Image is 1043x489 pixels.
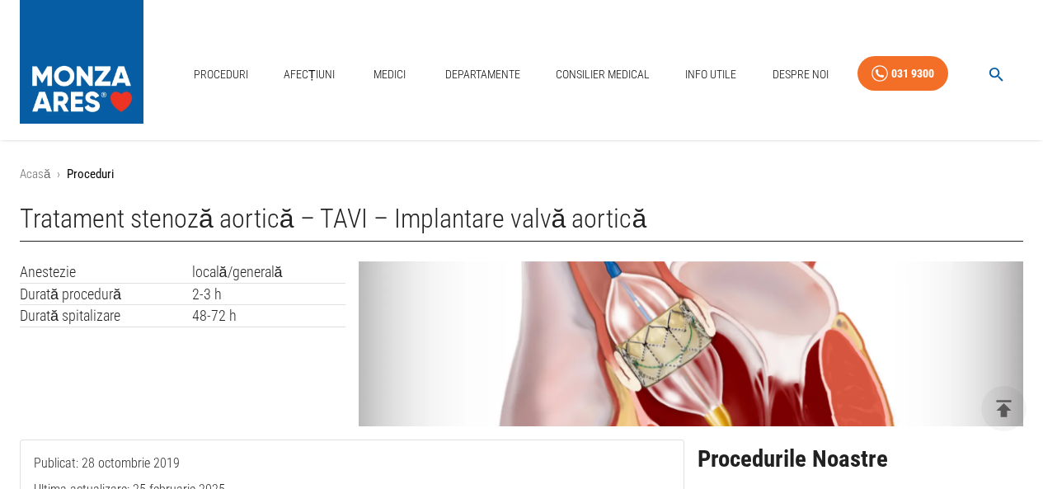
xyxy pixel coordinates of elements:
[187,58,255,92] a: Proceduri
[192,261,345,283] td: locală/generală
[698,446,1023,473] h2: Procedurile Noastre
[67,165,114,184] p: Proceduri
[20,165,1023,184] nav: breadcrumb
[20,261,192,283] td: Anestezie
[766,58,835,92] a: Despre Noi
[679,58,743,92] a: Info Utile
[192,283,345,305] td: 2-3 h
[981,386,1027,431] button: delete
[20,167,50,181] a: Acasă
[891,63,934,84] div: 031 9300
[20,305,192,327] td: Durată spitalizare
[549,58,656,92] a: Consilier Medical
[277,58,341,92] a: Afecțiuni
[20,283,192,305] td: Durată procedură
[857,56,948,92] a: 031 9300
[359,261,1023,426] img: Tratament stenoza aortica – TAVI – Implantare valva aortica | MONZA ARES
[364,58,416,92] a: Medici
[192,305,345,327] td: 48-72 h
[20,204,1023,242] h1: Tratament stenoză aortică – TAVI – Implantare valvă aortică
[57,165,60,184] li: ›
[439,58,527,92] a: Departamente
